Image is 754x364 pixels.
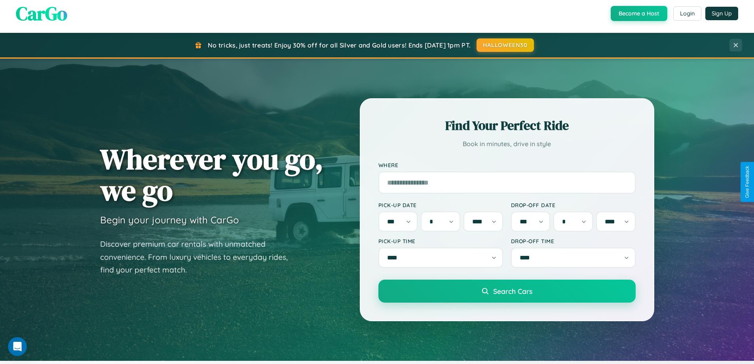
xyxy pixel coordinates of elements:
h1: Wherever you go, we go [100,143,323,206]
span: Search Cars [493,287,532,295]
button: Search Cars [378,280,636,303]
iframe: Intercom live chat [8,337,27,356]
label: Drop-off Date [511,202,636,208]
button: Sign Up [705,7,738,20]
h2: Find Your Perfect Ride [378,117,636,134]
button: Become a Host [611,6,667,21]
label: Where [378,162,636,168]
button: HALLOWEEN30 [477,38,534,52]
label: Pick-up Date [378,202,503,208]
label: Pick-up Time [378,238,503,244]
p: Book in minutes, drive in style [378,138,636,150]
span: CarGo [16,0,67,27]
label: Drop-off Time [511,238,636,244]
button: Login [673,6,701,21]
div: Give Feedback [745,166,750,198]
h3: Begin your journey with CarGo [100,214,239,226]
p: Discover premium car rentals with unmatched convenience. From luxury vehicles to everyday rides, ... [100,238,298,276]
span: No tricks, just treats! Enjoy 30% off for all Silver and Gold users! Ends [DATE] 1pm PT. [208,41,471,49]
